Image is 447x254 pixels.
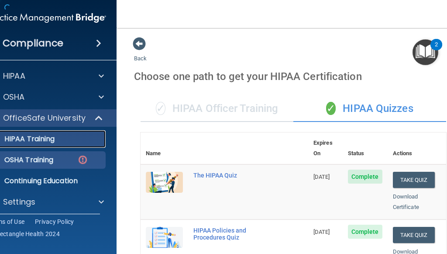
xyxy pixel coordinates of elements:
[77,154,88,165] img: danger-circle.6113f641.png
[3,113,86,123] p: OfficeSafe University
[435,45,438,56] div: 2
[3,197,35,207] p: Settings
[388,132,446,164] th: Actions
[141,96,293,122] div: HIPAA Officer Training
[293,96,446,122] div: HIPAA Quizzes
[193,172,265,179] div: The HIPAA Quiz
[343,132,388,164] th: Status
[3,71,25,81] p: HIPAA
[348,170,382,184] span: Complete
[35,217,74,226] a: Privacy Policy
[156,102,165,115] span: ✓
[134,45,147,62] a: Back
[3,37,63,49] h4: Compliance
[393,193,419,210] a: Download Certificate
[393,227,435,243] button: Take Quiz
[193,227,265,241] div: HIPAA Policies and Procedures Quiz
[141,132,188,164] th: Name
[326,102,336,115] span: ✓
[313,174,330,180] span: [DATE]
[413,39,438,65] button: Open Resource Center, 2 new notifications
[313,229,330,235] span: [DATE]
[308,132,343,164] th: Expires On
[393,172,435,188] button: Take Quiz
[3,92,25,102] p: OSHA
[348,225,382,239] span: Complete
